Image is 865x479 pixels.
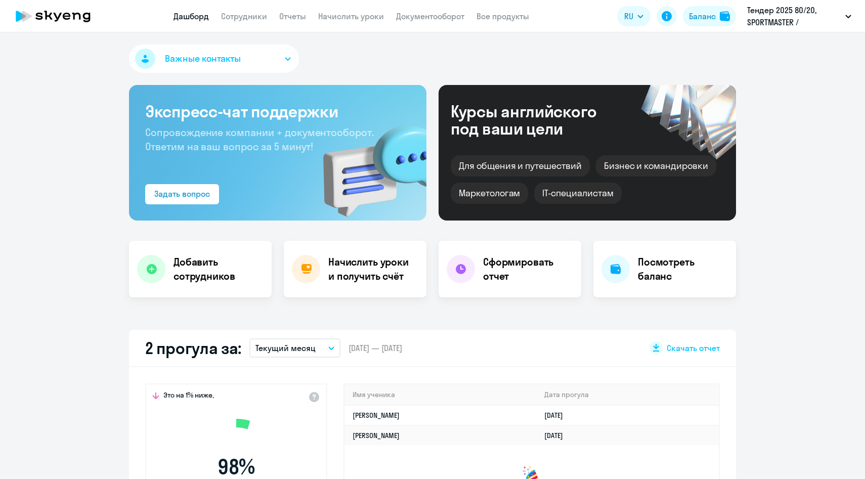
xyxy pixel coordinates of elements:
div: Задать вопрос [154,188,210,200]
a: [PERSON_NAME] [353,431,400,440]
span: RU [624,10,633,22]
span: Важные контакты [165,52,241,65]
a: [PERSON_NAME] [353,411,400,420]
a: [DATE] [544,411,571,420]
button: RU [617,6,651,26]
p: Тендер 2025 80/20, SPORTMASTER / Спортмастер [747,4,841,28]
button: Важные контакты [129,45,299,73]
h4: Сформировать отчет [483,255,573,283]
span: Сопровождение компании + документооборот. Ответим на ваш вопрос за 5 минут! [145,126,374,153]
div: Маркетологам [451,183,528,204]
a: [DATE] [544,431,571,440]
a: Отчеты [279,11,306,21]
div: Для общения и путешествий [451,155,590,177]
h2: 2 прогула за: [145,338,241,358]
h4: Начислить уроки и получить счёт [328,255,416,283]
h3: Экспресс-чат поддержки [145,101,410,121]
a: Дашборд [174,11,209,21]
a: Сотрудники [221,11,267,21]
button: Текущий месяц [249,338,340,358]
p: Текущий месяц [255,342,316,354]
div: Курсы английского под ваши цели [451,103,624,137]
th: Дата прогула [536,384,719,405]
span: Скачать отчет [667,342,720,354]
span: Это на 1% ниже, [163,390,214,403]
h4: Добавить сотрудников [174,255,264,283]
button: Задать вопрос [145,184,219,204]
a: Начислить уроки [318,11,384,21]
span: 98 % [178,455,294,479]
div: Бизнес и командировки [596,155,716,177]
img: balance [720,11,730,21]
a: Все продукты [477,11,529,21]
h4: Посмотреть баланс [638,255,728,283]
img: bg-img [309,107,426,221]
button: Тендер 2025 80/20, SPORTMASTER / Спортмастер [742,4,856,28]
button: Балансbalance [683,6,736,26]
div: IT-специалистам [534,183,621,204]
div: Баланс [689,10,716,22]
th: Имя ученика [344,384,536,405]
span: [DATE] — [DATE] [349,342,402,354]
a: Документооборот [396,11,464,21]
